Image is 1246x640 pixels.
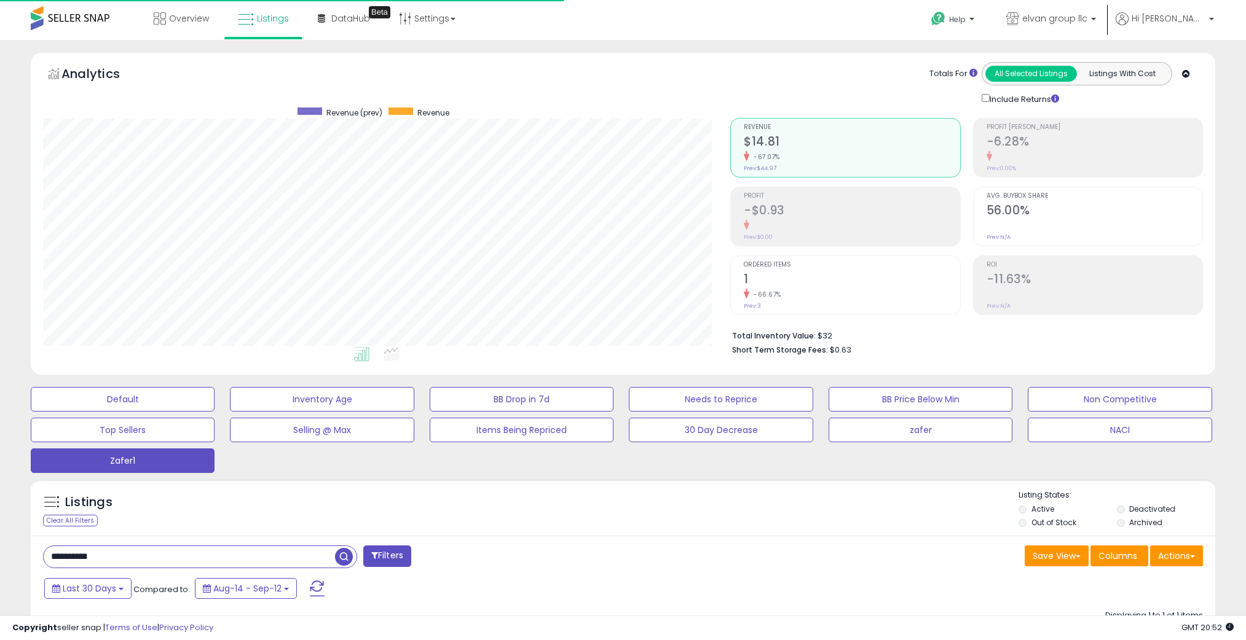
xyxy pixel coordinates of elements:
label: Out of Stock [1031,517,1076,528]
span: Hi [PERSON_NAME] [1132,12,1205,25]
h2: -11.63% [987,272,1202,289]
h2: -$0.93 [744,203,960,220]
span: Overview [169,12,209,25]
button: Actions [1150,545,1203,566]
small: Prev: 0.00% [987,165,1016,172]
button: Needs to Reprice [629,387,813,412]
span: Revenue (prev) [326,107,382,118]
strong: Copyright [12,622,57,633]
button: Selling @ Max [230,418,414,442]
button: BB Drop in 7d [430,387,613,412]
span: Listings [257,12,289,25]
small: Prev: $0.00 [744,233,773,241]
a: Hi [PERSON_NAME] [1116,12,1214,40]
div: seller snap | | [12,622,213,634]
div: Tooltip anchor [369,6,390,18]
li: $32 [732,327,1194,342]
label: Deactivated [1129,504,1175,514]
a: Help [921,2,987,40]
a: Terms of Use [105,622,157,633]
i: Get Help [931,11,946,26]
button: Items Being Repriced [430,418,613,442]
h5: Listings [65,494,112,511]
h2: 56.00% [987,203,1202,220]
button: Top Sellers [31,418,215,442]
button: Default [31,387,215,412]
button: Non Competitive [1028,387,1212,412]
small: Prev: $44.97 [744,165,776,172]
button: All Selected Listings [985,66,1077,82]
span: 2025-10-14 20:52 GMT [1181,622,1234,633]
span: Last 30 Days [63,582,116,595]
a: Privacy Policy [159,622,213,633]
span: Help [949,14,966,25]
button: Zafer1 [31,448,215,473]
span: Profit [744,193,960,200]
button: Inventory Age [230,387,414,412]
div: Include Returns [972,92,1074,106]
button: Listings With Cost [1076,66,1168,82]
button: BB Price Below Min [829,387,1012,412]
h5: Analytics [61,65,144,85]
h2: 1 [744,272,960,289]
div: Displaying 1 to 1 of 1 items [1105,610,1203,622]
small: Prev: N/A [987,302,1011,310]
label: Active [1031,504,1054,514]
span: Avg. Buybox Share [987,193,1202,200]
div: Clear All Filters [43,515,98,526]
b: Total Inventory Value: [732,330,816,341]
span: DataHub [331,12,370,25]
button: Last 30 Days [44,578,132,599]
span: elvan group llc [1022,12,1087,25]
button: zafer [829,418,1012,442]
button: Save View [1025,545,1089,566]
span: ROI [987,262,1202,268]
small: Prev: 3 [744,302,761,310]
label: Archived [1129,517,1162,528]
span: Ordered Items [744,262,960,268]
span: Profit [PERSON_NAME] [987,124,1202,131]
h2: $14.81 [744,135,960,151]
button: Columns [1090,545,1148,566]
h2: -6.28% [987,135,1202,151]
span: Columns [1098,550,1137,562]
small: -67.07% [749,152,780,162]
span: Revenue [744,124,960,131]
div: Totals For [929,68,977,80]
button: Aug-14 - Sep-12 [195,578,297,599]
p: Listing States: [1019,490,1215,501]
button: 30 Day Decrease [629,418,813,442]
span: Revenue [417,107,449,118]
small: Prev: N/A [987,233,1011,241]
b: Short Term Storage Fees: [732,345,828,355]
span: Aug-14 - Sep-12 [213,582,282,595]
button: Filters [363,545,411,567]
small: -66.67% [749,290,781,299]
button: NACI [1028,418,1212,442]
span: Compared to: [133,583,190,595]
span: $0.63 [830,344,851,356]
